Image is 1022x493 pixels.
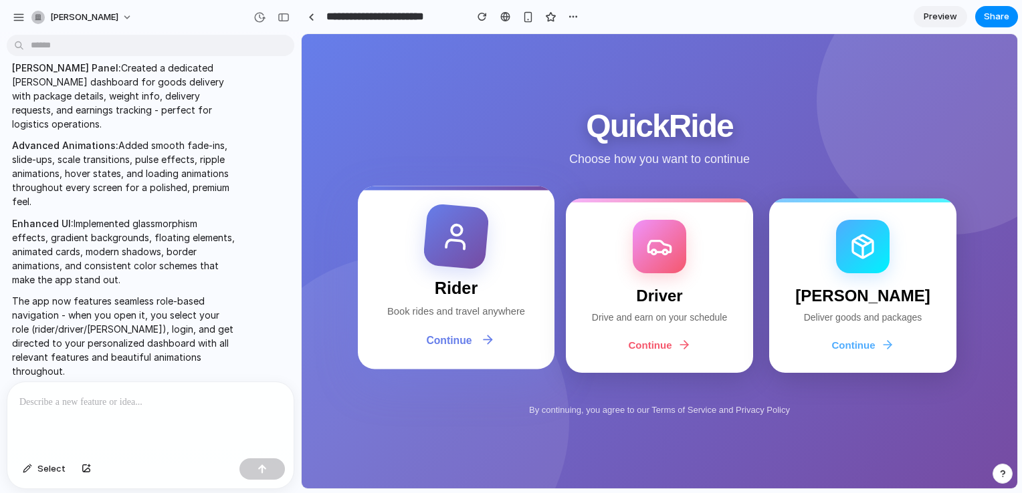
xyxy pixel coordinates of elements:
[12,216,235,287] p: Implemented glassmorphism effects, gradient backgrounds, floating elements, animated cards, moder...
[73,270,236,285] p: Book rides and travel anywhere
[12,61,235,131] p: Created a dedicated [PERSON_NAME] dashboard for goods delivery with package details, weight info,...
[914,6,967,27] a: Preview
[280,304,435,317] div: Continue
[12,294,235,378] p: The app now features seamless role-based navigation - when you open it, you select your role (rid...
[984,10,1009,23] span: Share
[264,164,451,339] button: DriverDrive and earn on your scheduleContinue
[12,138,235,208] p: Added smooth fade-ins, slide-ups, scale transitions, pulse effects, ripple animations, hover stat...
[37,462,66,476] span: Select
[73,244,236,264] h3: Rider
[484,277,639,291] p: Deliver goods and packages
[468,164,655,339] button: [PERSON_NAME]Deliver goods and packagesContinue
[268,73,448,110] div: QuickRide
[975,6,1018,27] button: Share
[227,371,488,381] div: By continuing, you agree to our Terms of Service and Privacy Policy
[484,304,639,317] div: Continue
[484,253,639,271] h3: [PERSON_NAME]
[16,458,72,480] button: Select
[280,277,435,291] p: Drive and earn on your schedule
[924,10,957,23] span: Preview
[12,218,74,229] strong: Enhanced UI:
[56,152,253,335] button: RiderBook rides and travel anywhereContinue
[12,62,121,73] strong: [PERSON_NAME] Panel:
[26,7,139,28] button: [PERSON_NAME]
[268,118,448,132] div: Choose how you want to continue
[12,140,118,151] strong: Advanced Animations:
[280,253,435,271] h3: Driver
[50,11,118,24] span: [PERSON_NAME]
[76,299,239,313] div: Continue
